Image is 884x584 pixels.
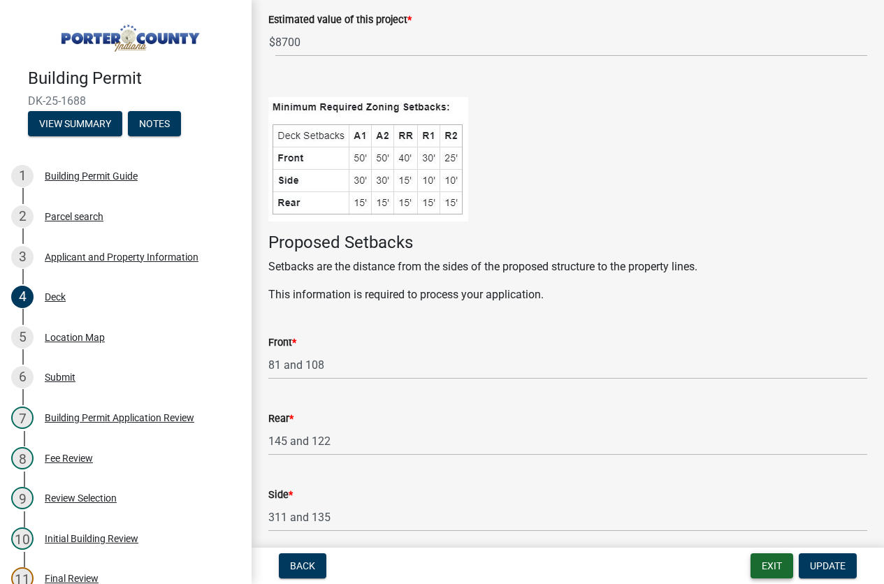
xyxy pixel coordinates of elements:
[268,414,294,424] label: Rear
[11,246,34,268] div: 3
[11,205,34,228] div: 2
[28,68,240,89] h4: Building Permit
[128,111,181,136] button: Notes
[11,286,34,308] div: 4
[268,258,867,275] p: Setbacks are the distance from the sides of the proposed structure to the property lines.
[45,534,138,543] div: Initial Building Review
[45,493,117,503] div: Review Selection
[751,553,793,578] button: Exit
[28,15,229,54] img: Porter County, Indiana
[11,527,34,550] div: 10
[268,28,276,57] span: $
[11,326,34,349] div: 5
[28,94,224,108] span: DK-25-1688
[11,487,34,509] div: 9
[128,119,181,130] wm-modal-confirm: Notes
[279,553,326,578] button: Back
[11,366,34,388] div: 6
[268,97,468,221] img: Deck_Minimum_Setbacks_bed26b9c-e332-4dc3-a0e5-a55bf90a757c.JPG
[45,252,198,262] div: Applicant and Property Information
[810,560,846,571] span: Update
[268,286,867,303] p: This information is required to process your application.
[45,372,75,382] div: Submit
[11,165,34,187] div: 1
[45,574,99,583] div: Final Review
[268,490,293,500] label: Side
[268,15,412,25] label: Estimated value of this project
[268,233,867,253] h4: Proposed Setbacks
[799,553,857,578] button: Update
[45,171,138,181] div: Building Permit Guide
[11,407,34,429] div: 7
[28,119,122,130] wm-modal-confirm: Summary
[45,453,93,463] div: Fee Review
[45,212,103,221] div: Parcel search
[11,447,34,469] div: 8
[268,338,296,348] label: Front
[28,111,122,136] button: View Summary
[45,333,105,342] div: Location Map
[290,560,315,571] span: Back
[45,413,194,423] div: Building Permit Application Review
[45,292,66,302] div: Deck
